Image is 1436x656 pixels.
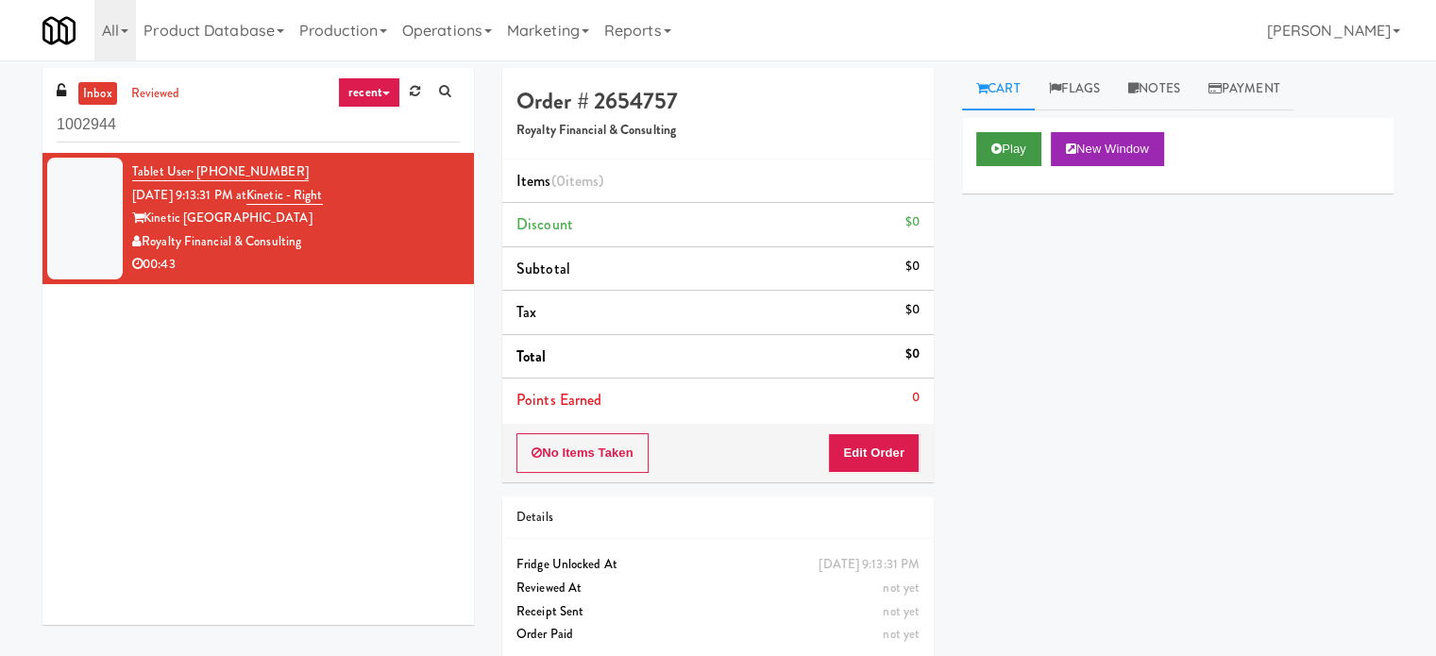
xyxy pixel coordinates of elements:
[78,82,117,106] a: inbox
[338,77,400,108] a: recent
[883,602,920,620] span: not yet
[905,255,920,278] div: $0
[132,253,460,277] div: 00:43
[132,162,309,181] a: Tablet User· [PHONE_NUMBER]
[132,230,460,254] div: Royalty Financial & Consulting
[42,153,474,284] li: Tablet User· [PHONE_NUMBER][DATE] 9:13:31 PM atKinetic - RightKinetic [GEOGRAPHIC_DATA]Royalty Fi...
[516,213,573,235] span: Discount
[516,345,547,367] span: Total
[132,186,246,204] span: [DATE] 9:13:31 PM at
[905,210,920,234] div: $0
[1114,68,1194,110] a: Notes
[516,301,536,323] span: Tax
[127,82,185,106] a: reviewed
[132,207,460,230] div: Kinetic [GEOGRAPHIC_DATA]
[883,579,920,597] span: not yet
[905,298,920,322] div: $0
[57,108,460,143] input: Search vision orders
[551,170,604,192] span: (0 )
[516,258,570,279] span: Subtotal
[1035,68,1115,110] a: Flags
[516,577,920,600] div: Reviewed At
[516,600,920,624] div: Receipt Sent
[819,553,920,577] div: [DATE] 9:13:31 PM
[962,68,1035,110] a: Cart
[516,623,920,647] div: Order Paid
[883,625,920,643] span: not yet
[42,14,76,47] img: Micromart
[912,386,920,410] div: 0
[1194,68,1294,110] a: Payment
[246,186,323,205] a: Kinetic - Right
[828,433,920,473] button: Edit Order
[516,89,920,113] h4: Order # 2654757
[516,124,920,138] h5: Royalty Financial & Consulting
[516,553,920,577] div: Fridge Unlocked At
[516,433,649,473] button: No Items Taken
[976,132,1041,166] button: Play
[905,343,920,366] div: $0
[516,389,601,411] span: Points Earned
[516,506,920,530] div: Details
[566,170,600,192] ng-pluralize: items
[516,170,603,192] span: Items
[1051,132,1164,166] button: New Window
[191,162,309,180] span: · [PHONE_NUMBER]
